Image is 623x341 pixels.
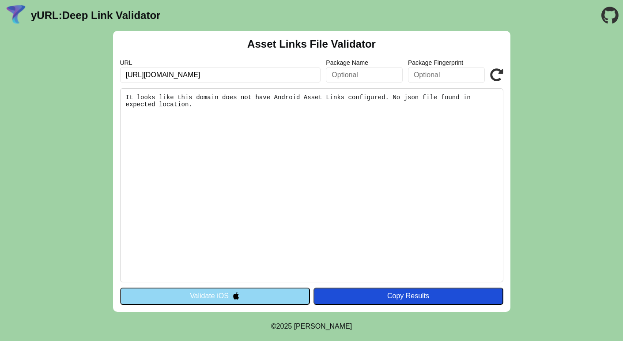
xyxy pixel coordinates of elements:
[247,38,376,50] h2: Asset Links File Validator
[232,292,240,300] img: appleIcon.svg
[294,322,352,330] a: Michael Ibragimchayev's Personal Site
[120,88,503,282] pre: It looks like this domain does not have Android Asset Links configured. No json file found in exp...
[120,59,321,66] label: URL
[408,59,485,66] label: Package Fingerprint
[120,288,310,304] button: Validate iOS
[313,288,503,304] button: Copy Results
[271,312,352,341] footer: ©
[120,67,321,83] input: Required
[318,292,499,300] div: Copy Results
[408,67,485,83] input: Optional
[326,67,403,83] input: Optional
[326,59,403,66] label: Package Name
[276,322,292,330] span: 2025
[4,4,27,27] img: yURL Logo
[31,9,160,22] a: yURL:Deep Link Validator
